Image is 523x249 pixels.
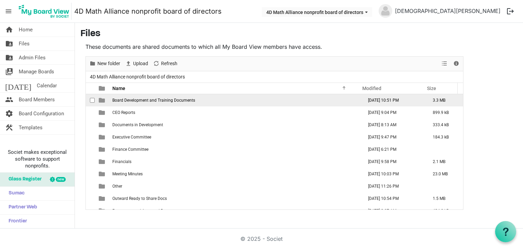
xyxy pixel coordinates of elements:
[5,23,13,36] span: home
[361,131,426,143] td: November 11, 2024 9:47 PM column header Modified
[427,86,436,91] span: Size
[426,192,463,205] td: 1.5 MB is template cell column header Size
[95,119,110,131] td: is template cell column header type
[95,168,110,180] td: is template cell column header type
[379,4,392,18] img: no-profile-picture.svg
[361,156,426,168] td: July 30, 2024 9:58 PM column header Modified
[19,37,30,50] span: Files
[426,94,463,106] td: 3.3 MB is template cell column header Size
[440,59,448,68] button: View dropdownbutton
[89,73,186,81] span: 4D Math Alliance nonprofit board of directors
[426,168,463,180] td: 23.0 MB is template cell column header Size
[361,168,426,180] td: September 19, 2025 10:03 PM column header Modified
[5,93,13,106] span: people
[112,122,163,127] span: Documents in Development
[95,106,110,119] td: is template cell column header type
[19,65,54,78] span: Manage Boards
[240,235,283,242] a: © 2025 - Societ
[362,86,381,91] span: Modified
[5,201,37,214] span: Partner Web
[110,192,361,205] td: Outward Ready to Share Docs is template cell column header Name
[361,94,426,106] td: July 31, 2025 10:51 PM column header Modified
[361,106,426,119] td: August 09, 2024 9:04 PM column header Modified
[19,107,64,120] span: Board Configuration
[95,180,110,192] td: is template cell column header type
[439,57,450,71] div: View
[86,180,95,192] td: checkbox
[95,94,110,106] td: is template cell column header type
[123,57,150,71] div: Upload
[112,196,167,201] span: Outward Ready to Share Docs
[262,7,372,17] button: 4D Math Alliance nonprofit board of directors dropdownbutton
[86,205,95,217] td: checkbox
[112,110,135,115] span: CEO Reports
[5,37,13,50] span: folder_shared
[19,51,46,64] span: Admin Files
[110,205,361,217] td: Permanent and Approved Documents is template cell column header Name
[112,184,122,189] span: Other
[361,192,426,205] td: July 31, 2025 10:54 PM column header Modified
[5,107,13,120] span: settings
[110,131,361,143] td: Executive Committee is template cell column header Name
[110,180,361,192] td: Other is template cell column header Name
[361,180,426,192] td: July 24, 2023 11:26 PM column header Modified
[452,59,461,68] button: Details
[19,93,55,106] span: Board Members
[112,159,131,164] span: Financials
[5,65,13,78] span: switch_account
[361,143,426,156] td: August 06, 2024 6:21 PM column header Modified
[86,131,95,143] td: checkbox
[5,79,31,92] span: [DATE]
[392,4,503,18] a: [DEMOGRAPHIC_DATA][PERSON_NAME]
[152,59,179,68] button: Refresh
[426,205,463,217] td: 434.2 kB is template cell column header Size
[132,59,149,68] span: Upload
[5,121,13,134] span: construction
[361,205,426,217] td: November 15, 2023 8:07 AM column header Modified
[95,205,110,217] td: is template cell column header type
[503,4,518,18] button: logout
[3,149,72,169] span: Societ makes exceptional software to support nonprofits.
[110,94,361,106] td: Board Development and Training Documents is template cell column header Name
[95,192,110,205] td: is template cell column header type
[426,131,463,143] td: 184.3 kB is template cell column header Size
[426,143,463,156] td: is template cell column header Size
[17,3,74,20] a: My Board View Logo
[19,23,33,36] span: Home
[86,192,95,205] td: checkbox
[97,59,121,68] span: New folder
[87,57,123,71] div: New folder
[86,119,95,131] td: checkbox
[426,119,463,131] td: 333.4 kB is template cell column header Size
[56,177,66,182] div: new
[112,98,195,103] span: Board Development and Training Documents
[426,156,463,168] td: 2.1 MB is template cell column header Size
[95,131,110,143] td: is template cell column header type
[124,59,149,68] button: Upload
[112,172,143,176] span: Meeting Minutes
[160,59,178,68] span: Refresh
[112,147,148,152] span: Finance Committee
[86,143,95,156] td: checkbox
[86,106,95,119] td: checkbox
[150,57,180,71] div: Refresh
[110,143,361,156] td: Finance Committee is template cell column header Name
[88,59,122,68] button: New folder
[426,106,463,119] td: 899.9 kB is template cell column header Size
[450,57,462,71] div: Details
[95,156,110,168] td: is template cell column header type
[426,180,463,192] td: is template cell column header Size
[110,106,361,119] td: CEO Reports is template cell column header Name
[112,135,151,140] span: Executive Committee
[5,215,27,228] span: Frontier
[361,119,426,131] td: November 15, 2023 8:13 AM column header Modified
[86,156,95,168] td: checkbox
[19,121,43,134] span: Templates
[110,119,361,131] td: Documents in Development is template cell column header Name
[17,3,72,20] img: My Board View Logo
[95,143,110,156] td: is template cell column header type
[110,168,361,180] td: Meeting Minutes is template cell column header Name
[110,156,361,168] td: Financials is template cell column header Name
[86,94,95,106] td: checkbox
[80,28,518,40] h3: Files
